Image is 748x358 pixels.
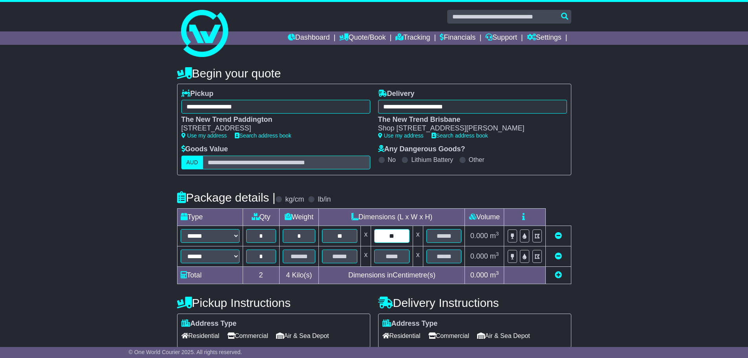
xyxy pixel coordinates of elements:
[319,208,465,226] td: Dimensions (L x W x H)
[339,31,386,45] a: Quote/Book
[181,145,228,154] label: Goods Value
[181,156,203,169] label: AUD
[477,330,530,342] span: Air & Sea Depot
[555,271,562,279] a: Add new item
[490,252,499,260] span: m
[527,31,561,45] a: Settings
[413,246,423,266] td: x
[465,208,504,226] td: Volume
[129,349,242,355] span: © One World Courier 2025. All rights reserved.
[382,330,421,342] span: Residential
[181,124,362,133] div: [STREET_ADDRESS]
[378,132,424,139] a: Use my address
[411,156,453,163] label: Lithium Battery
[181,116,362,124] div: The New Trend Paddington
[469,156,485,163] label: Other
[177,296,370,309] h4: Pickup Instructions
[279,266,319,284] td: Kilo(s)
[181,132,227,139] a: Use my address
[177,191,276,204] h4: Package details |
[181,330,219,342] span: Residential
[382,319,438,328] label: Address Type
[490,232,499,240] span: m
[181,319,237,328] label: Address Type
[177,266,243,284] td: Total
[177,208,243,226] td: Type
[286,271,290,279] span: 4
[181,90,214,98] label: Pickup
[432,132,488,139] a: Search address book
[496,231,499,237] sup: 3
[243,266,279,284] td: 2
[361,226,371,246] td: x
[279,208,319,226] td: Weight
[470,252,488,260] span: 0.000
[440,31,476,45] a: Financials
[243,208,279,226] td: Qty
[227,330,268,342] span: Commercial
[378,145,465,154] label: Any Dangerous Goods?
[318,195,331,204] label: lb/in
[490,271,499,279] span: m
[485,31,517,45] a: Support
[428,330,469,342] span: Commercial
[378,90,415,98] label: Delivery
[378,124,559,133] div: Shop [STREET_ADDRESS][PERSON_NAME]
[378,296,571,309] h4: Delivery Instructions
[395,31,430,45] a: Tracking
[288,31,330,45] a: Dashboard
[235,132,291,139] a: Search address book
[276,330,329,342] span: Air & Sea Depot
[496,251,499,257] sup: 3
[413,226,423,246] td: x
[378,116,559,124] div: The New Trend Brisbane
[285,195,304,204] label: kg/cm
[470,271,488,279] span: 0.000
[496,270,499,276] sup: 3
[555,252,562,260] a: Remove this item
[177,67,571,80] h4: Begin your quote
[361,246,371,266] td: x
[388,156,396,163] label: No
[319,266,465,284] td: Dimensions in Centimetre(s)
[470,232,488,240] span: 0.000
[555,232,562,240] a: Remove this item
